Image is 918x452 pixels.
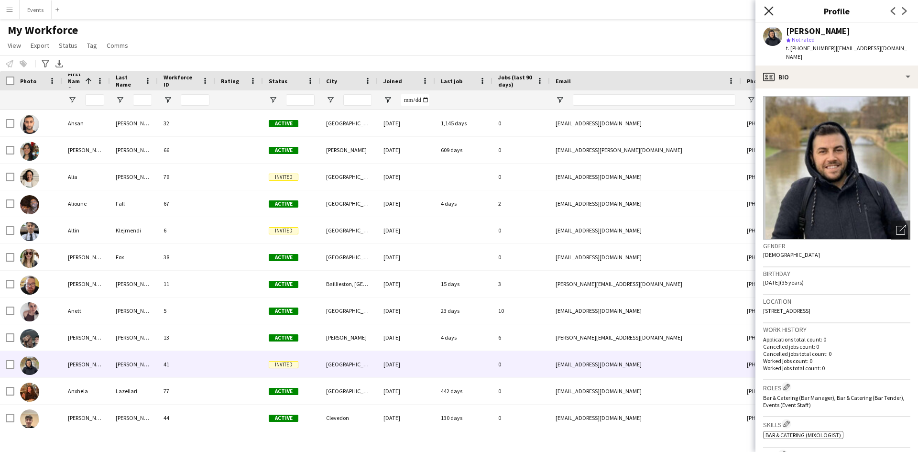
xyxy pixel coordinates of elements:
div: [PERSON_NAME] [110,271,158,297]
span: Active [269,254,298,261]
button: Open Filter Menu [556,96,564,104]
img: Anthony Spackman [20,329,39,348]
button: Events [20,0,52,19]
span: Last Name [116,74,141,88]
div: 44 [158,405,215,431]
img: Ahsan Ejaz [20,115,39,134]
img: Anett Moricz [20,302,39,321]
div: Open photos pop-in [891,220,910,240]
div: 32 [158,110,215,136]
p: Worked jobs count: 0 [763,357,910,364]
div: Anxhela [62,378,110,404]
h3: Roles [763,382,910,392]
input: Status Filter Input [286,94,315,106]
app-action-btn: Advanced filters [40,58,51,69]
span: Phone [747,77,764,85]
div: [DATE] [378,271,435,297]
div: [PERSON_NAME] [110,137,158,163]
div: 5 [158,298,215,324]
div: 4 days [435,324,492,351]
div: [PERSON_NAME] [110,351,158,377]
div: [PHONE_NUMBER] [741,164,863,190]
span: Active [269,147,298,154]
span: Export [31,41,49,50]
div: [EMAIL_ADDRESS][DOMAIN_NAME] [550,190,741,217]
img: Andrew Barclay [20,276,39,295]
div: [EMAIL_ADDRESS][DOMAIN_NAME] [550,217,741,243]
div: Alia [62,164,110,190]
div: 23 days [435,298,492,324]
div: [PERSON_NAME] [786,27,850,35]
img: Crew avatar or photo [763,96,910,240]
div: [GEOGRAPHIC_DATA] [320,378,378,404]
span: Tag [87,41,97,50]
input: Last Name Filter Input [133,94,152,106]
p: Worked jobs total count: 0 [763,364,910,372]
div: [PERSON_NAME] [62,271,110,297]
p: Applications total count: 0 [763,336,910,343]
div: [EMAIL_ADDRESS][DOMAIN_NAME] [550,298,741,324]
div: [DATE] [378,405,435,431]
span: Not rated [792,36,815,43]
span: Joined [383,77,402,85]
div: [GEOGRAPHIC_DATA] [320,351,378,377]
div: [PERSON_NAME] [320,324,378,351]
span: | [EMAIL_ADDRESS][DOMAIN_NAME] [786,44,907,60]
span: Jobs (last 90 days) [498,74,533,88]
div: [PERSON_NAME] [62,405,110,431]
div: [PERSON_NAME][EMAIL_ADDRESS][DOMAIN_NAME] [550,324,741,351]
h3: Work history [763,325,910,334]
div: [PHONE_NUMBER] [741,324,863,351]
span: Email [556,77,571,85]
div: Fall [110,190,158,217]
div: [PHONE_NUMBER] [741,271,863,297]
div: [GEOGRAPHIC_DATA] [320,164,378,190]
div: 15 days [435,271,492,297]
a: Comms [103,39,132,52]
img: Amy Louise Fox [20,249,39,268]
div: [PERSON_NAME] [110,324,158,351]
div: [DATE] [378,244,435,270]
div: [PHONE_NUMBER] [741,190,863,217]
span: Rating [221,77,239,85]
div: [PHONE_NUMBER] [741,217,863,243]
div: 66 [158,137,215,163]
div: 4 days [435,190,492,217]
span: Active [269,120,298,127]
a: Status [55,39,81,52]
span: Workforce ID [164,74,198,88]
div: [DATE] [378,190,435,217]
span: Active [269,388,298,395]
input: First Name Filter Input [85,94,104,106]
div: [EMAIL_ADDRESS][DOMAIN_NAME] [550,244,741,270]
div: [EMAIL_ADDRESS][DOMAIN_NAME] [550,351,741,377]
div: [PHONE_NUMBER] [741,244,863,270]
div: 609 days [435,137,492,163]
span: Status [269,77,287,85]
span: Comms [107,41,128,50]
div: 0 [492,137,550,163]
h3: Profile [755,5,918,17]
div: Baillieston, [GEOGRAPHIC_DATA] [320,271,378,297]
div: 1,145 days [435,110,492,136]
div: [PHONE_NUMBER] [741,351,863,377]
div: [EMAIL_ADDRESS][DOMAIN_NAME] [550,405,741,431]
div: [PERSON_NAME] [62,137,110,163]
img: Alioune Fall [20,195,39,214]
div: [DATE] [378,378,435,404]
img: Altin Klejmendi [20,222,39,241]
div: 6 [158,217,215,243]
div: 3 [492,271,550,297]
div: [EMAIL_ADDRESS][DOMAIN_NAME] [550,378,741,404]
p: Cancelled jobs total count: 0 [763,350,910,357]
div: Klejmendi [110,217,158,243]
div: 41 [158,351,215,377]
div: [DATE] [378,324,435,351]
div: 38 [158,244,215,270]
div: [PERSON_NAME] [110,298,158,324]
h3: Skills [763,419,910,429]
div: Alioune [62,190,110,217]
div: [DATE] [378,110,435,136]
a: Export [27,39,53,52]
a: View [4,39,25,52]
